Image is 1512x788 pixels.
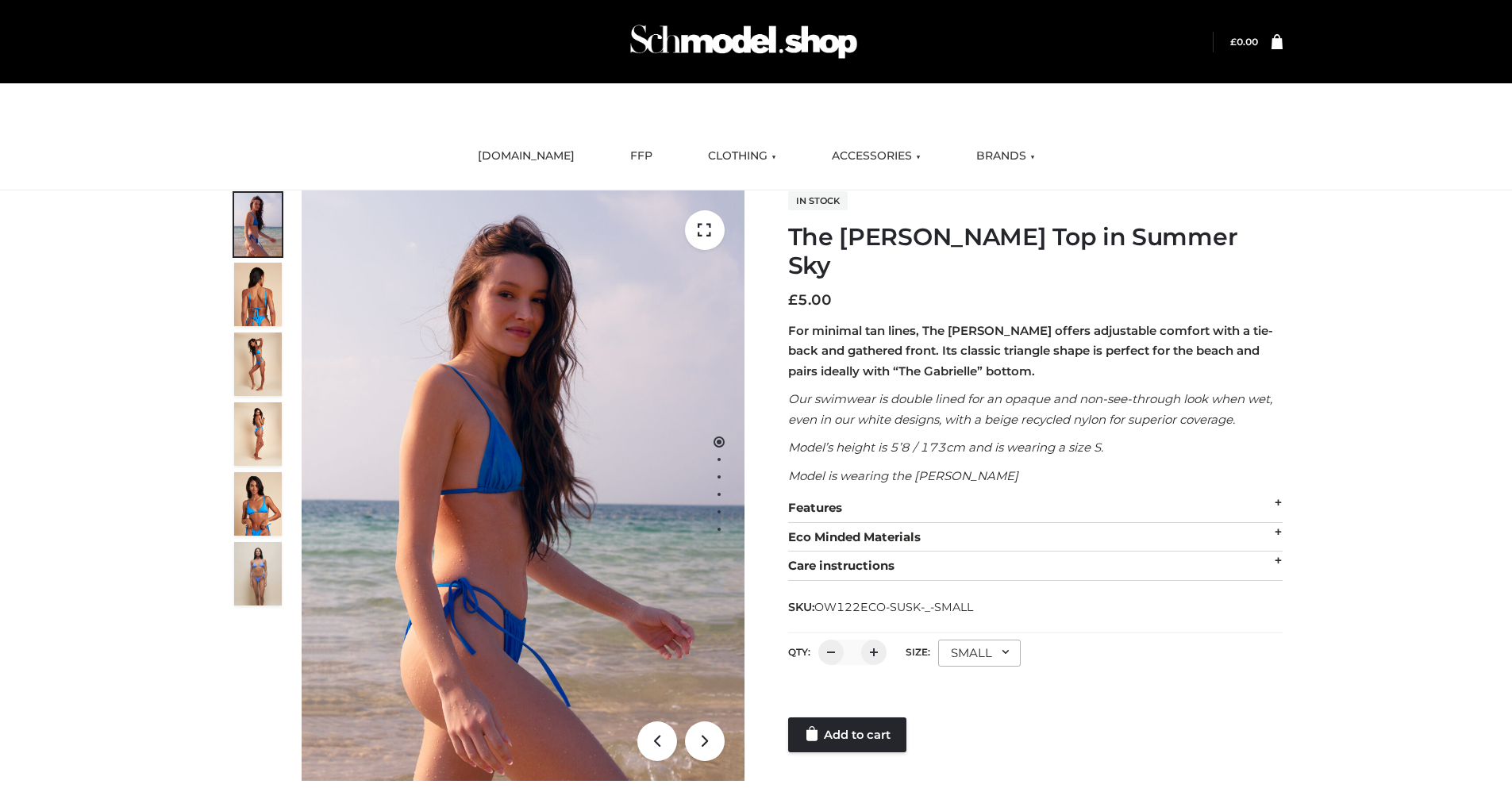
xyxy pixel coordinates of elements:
[788,391,1272,427] em: Our swimwear is double lined for an opaque and non-see-through look when wet, even in our white d...
[906,646,930,658] label: Size:
[302,190,744,781] img: 1.Alex-top_SS-1_4464b1e7-c2c9-4e4b-a62c-58381cd673c0 (1)
[788,223,1283,280] h1: The [PERSON_NAME] Top in Summer Sky
[820,139,933,174] a: ACCESSORIES
[964,139,1047,174] a: BRANDS
[788,440,1103,455] em: Model’s height is 5’8 / 173cm and is wearing a size S.
[1230,36,1258,48] bdi: 0.00
[788,191,848,210] span: In stock
[625,10,863,73] img: Schmodel Admin 964
[234,402,282,466] img: 3.Alex-top_CN-1-1-2.jpg
[1230,36,1258,48] a: £0.00
[234,542,282,605] img: SSVC.jpg
[234,472,282,536] img: 2.Alex-top_CN-1-1-2.jpg
[938,640,1021,667] div: SMALL
[788,552,1283,581] div: Care instructions
[788,523,1283,552] div: Eco Minded Materials
[618,139,664,174] a: FFP
[234,332,282,396] img: 4.Alex-top_CN-1-1-2.jpg
[788,468,1018,483] em: Model is wearing the [PERSON_NAME]
[788,717,906,752] a: Add to cart
[788,291,798,309] span: £
[696,139,788,174] a: CLOTHING
[788,494,1283,523] div: Features
[814,600,973,614] span: OW122ECO-SUSK-_-SMALL
[788,598,975,617] span: SKU:
[788,291,832,309] bdi: 5.00
[788,646,810,658] label: QTY:
[234,263,282,326] img: 5.Alex-top_CN-1-1_1-1.jpg
[788,323,1273,379] strong: For minimal tan lines, The [PERSON_NAME] offers adjustable comfort with a tie-back and gathered f...
[234,193,282,256] img: 1.Alex-top_SS-1_4464b1e7-c2c9-4e4b-a62c-58381cd673c0-1.jpg
[1230,36,1237,48] span: £
[466,139,587,174] a: [DOMAIN_NAME]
